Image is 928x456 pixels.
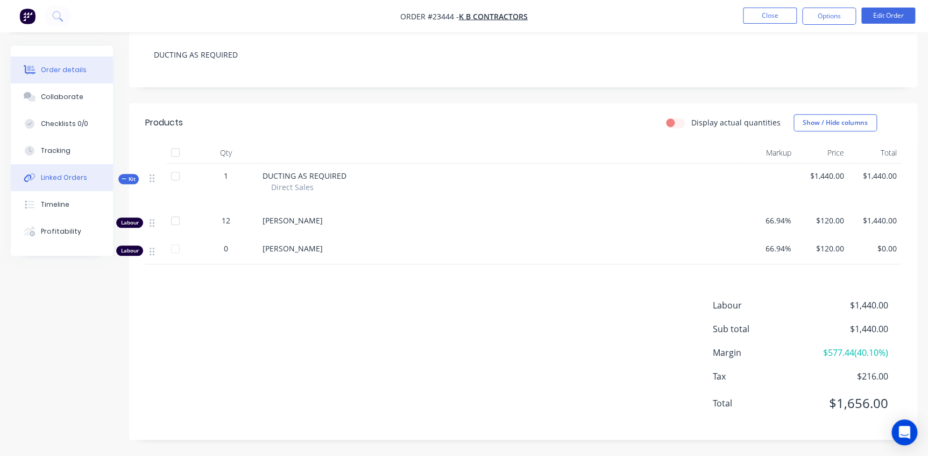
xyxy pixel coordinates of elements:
span: [PERSON_NAME] [263,243,323,254]
div: Open Intercom Messenger [891,419,917,445]
div: Collaborate [41,92,83,102]
div: Timeline [41,200,69,209]
span: $1,656.00 [809,394,888,413]
div: Total [848,142,901,164]
button: Linked Orders [11,164,113,191]
span: 0 [224,243,228,254]
button: Profitability [11,218,113,245]
div: Labour [116,245,143,256]
span: $120.00 [799,243,844,254]
span: [PERSON_NAME] [263,215,323,226]
span: Margin [713,346,809,359]
button: Tracking [11,137,113,164]
span: $1,440.00 [799,170,844,181]
div: Kit [118,174,139,184]
button: Collaborate [11,83,113,110]
div: Linked Orders [41,173,87,183]
span: Kit [122,175,136,183]
button: Checklists 0/0 [11,110,113,137]
span: Labour [713,299,809,312]
div: Checklists 0/0 [41,119,88,129]
button: Show / Hide columns [794,114,877,131]
span: DUCTING AS REQUIRED [263,171,346,181]
span: 1 [224,170,228,181]
label: Display actual quantities [691,117,781,128]
span: Order #23444 - [400,11,459,22]
span: 12 [222,215,230,226]
div: Products [145,116,183,129]
span: 66.94% [747,243,791,254]
div: Profitability [41,227,81,236]
span: $1,440.00 [853,215,897,226]
span: Sub total [713,322,809,335]
button: Order details [11,57,113,83]
span: 66.94% [747,215,791,226]
span: Total [713,397,809,410]
div: Labour [116,218,143,228]
span: $0.00 [853,243,897,254]
div: Notes [145,24,901,34]
div: Order details [41,65,87,75]
div: DUCTING AS REQUIRED [145,38,901,71]
div: Markup [742,142,795,164]
button: Edit Order [861,8,915,24]
button: Timeline [11,191,113,218]
span: Direct Sales [271,181,314,193]
span: $216.00 [809,370,888,383]
span: $577.44 ( 40.10 %) [809,346,888,359]
button: Close [743,8,797,24]
div: Tracking [41,146,70,156]
span: $120.00 [799,215,844,226]
a: K B contractors [459,11,528,22]
span: $1,440.00 [809,299,888,312]
span: Tax [713,370,809,383]
div: Price [795,142,848,164]
span: $1,440.00 [809,322,888,335]
img: Factory [19,8,36,24]
button: Options [802,8,856,25]
div: Qty [194,142,258,164]
span: $1,440.00 [853,170,897,181]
